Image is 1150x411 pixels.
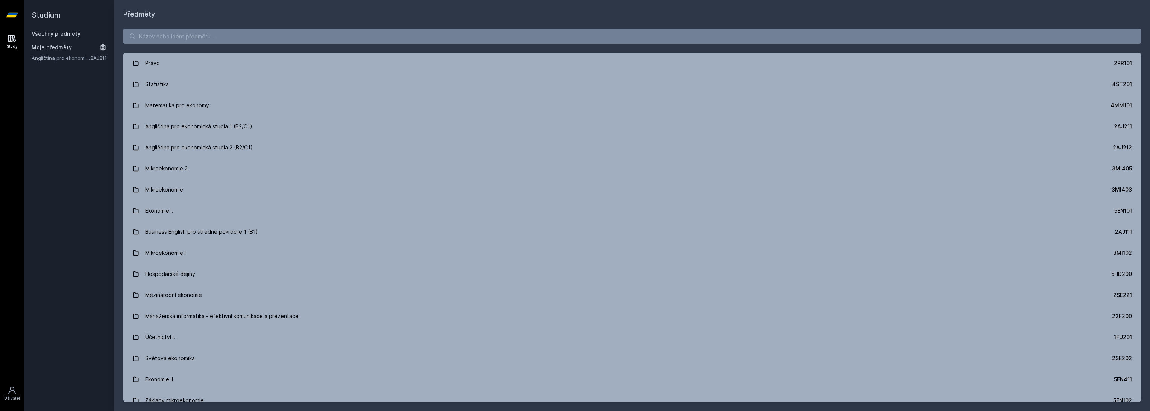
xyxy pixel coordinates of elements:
[123,116,1141,137] a: Angličtina pro ekonomická studia 1 (B2/C1) 2AJ211
[1113,249,1132,257] div: 3MI102
[4,396,20,401] div: Uživatel
[1112,165,1132,172] div: 3MI405
[1113,291,1132,299] div: 2SE221
[123,74,1141,95] a: Statistika 4ST201
[1113,144,1132,151] div: 2AJ212
[123,369,1141,390] a: Ekonomie II. 5EN411
[1112,186,1132,193] div: 3MI403
[123,9,1141,20] h1: Předměty
[32,30,80,37] a: Všechny předměty
[123,348,1141,369] a: Světová ekonomika 2SE202
[123,221,1141,242] a: Business English pro středně pokročilé 1 (B1) 2AJ111
[145,309,299,324] div: Manažerská informatika - efektivní komunikace a prezentace
[145,140,253,155] div: Angličtina pro ekonomická studia 2 (B2/C1)
[145,393,204,408] div: Základy mikroekonomie
[123,263,1141,285] a: Hospodářské dějiny 5HD200
[145,372,174,387] div: Ekonomie II.
[123,390,1141,411] a: Základy mikroekonomie 5EN102
[123,285,1141,306] a: Mezinárodní ekonomie 2SE221
[90,55,107,61] a: 2AJ211
[1111,102,1132,109] div: 4MM101
[123,327,1141,348] a: Účetnictví I. 1FU201
[1114,333,1132,341] div: 1FU201
[7,44,18,49] div: Study
[1114,123,1132,130] div: 2AJ211
[145,224,258,239] div: Business English pro středně pokročilé 1 (B1)
[123,242,1141,263] a: Mikroekonomie I 3MI102
[145,77,169,92] div: Statistika
[145,119,252,134] div: Angličtina pro ekonomická studia 1 (B2/C1)
[123,29,1141,44] input: Název nebo ident předmětu…
[32,44,72,51] span: Moje předměty
[1114,207,1132,215] div: 5EN101
[123,179,1141,200] a: Mikroekonomie 3MI403
[1114,376,1132,383] div: 5EN411
[145,182,183,197] div: Mikroekonomie
[123,200,1141,221] a: Ekonomie I. 5EN101
[1112,81,1132,88] div: 4ST201
[145,330,175,345] div: Účetnictví I.
[1114,59,1132,67] div: 2PR101
[32,54,90,62] a: Angličtina pro ekonomická studia 1 (B2/C1)
[145,245,186,260] div: Mikroekonomie I
[1112,312,1132,320] div: 22F200
[145,161,188,176] div: Mikroekonomie 2
[123,137,1141,158] a: Angličtina pro ekonomická studia 2 (B2/C1) 2AJ212
[1115,228,1132,236] div: 2AJ111
[145,351,195,366] div: Světová ekonomika
[123,53,1141,74] a: Právo 2PR101
[1113,397,1132,404] div: 5EN102
[123,158,1141,179] a: Mikroekonomie 2 3MI405
[123,306,1141,327] a: Manažerská informatika - efektivní komunikace a prezentace 22F200
[145,98,209,113] div: Matematika pro ekonomy
[145,288,202,303] div: Mezinárodní ekonomie
[145,203,173,218] div: Ekonomie I.
[1111,270,1132,278] div: 5HD200
[123,95,1141,116] a: Matematika pro ekonomy 4MM101
[2,30,23,53] a: Study
[145,266,195,282] div: Hospodářské dějiny
[145,56,160,71] div: Právo
[1112,355,1132,362] div: 2SE202
[2,382,23,405] a: Uživatel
